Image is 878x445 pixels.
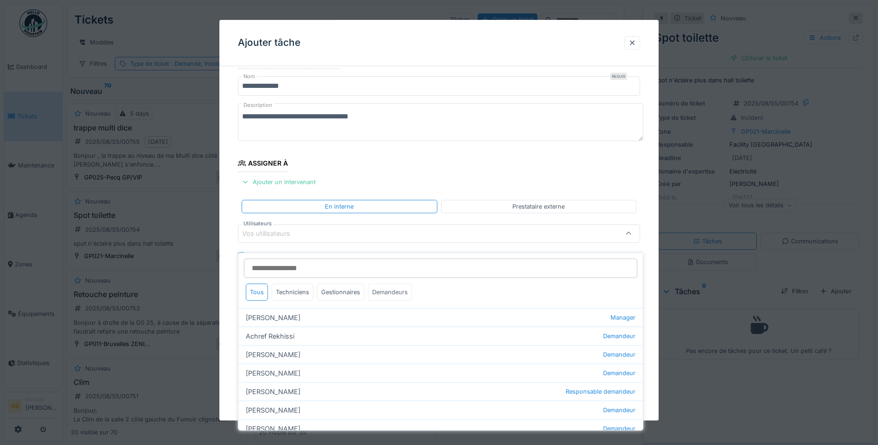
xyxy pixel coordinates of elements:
div: Gestionnaires [317,284,364,301]
div: Demandeurs [368,284,412,301]
label: Nom [242,73,257,80]
div: Assigner à [238,157,288,173]
span: Demandeur [603,369,635,377]
div: [PERSON_NAME] [238,364,643,382]
div: [PERSON_NAME] [238,401,643,419]
div: Ajouter un intervenant [238,176,319,189]
span: Demandeur [603,332,635,340]
div: [PERSON_NAME] [238,308,643,327]
label: Description [242,99,274,111]
div: [PERSON_NAME] [238,419,643,438]
div: Tous [246,284,268,301]
div: Vos utilisateurs [242,229,303,239]
label: Utilisateurs [242,220,274,228]
span: Demandeur [603,406,635,414]
span: Responsable demandeur [566,387,635,396]
h3: Ajouter tâche [238,37,300,49]
div: Techniciens [272,284,313,301]
div: [PERSON_NAME] [238,382,643,401]
div: En interne [325,202,354,211]
div: Informations générales [238,53,340,69]
div: Requis [610,73,627,80]
div: Notifier les utilisateurs associés au ticket de la planification [249,250,455,261]
span: Demandeur [603,424,635,433]
div: Prestataire externe [512,202,565,211]
span: Manager [610,313,635,322]
div: Achref Rekhissi [238,327,643,345]
div: [PERSON_NAME] [238,345,643,364]
span: Demandeur [603,350,635,359]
